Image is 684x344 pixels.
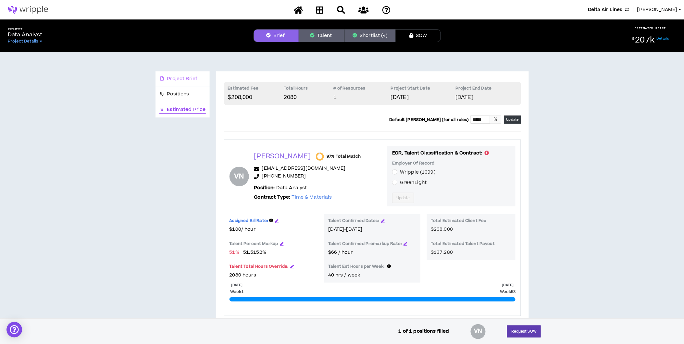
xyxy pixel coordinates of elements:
[6,322,22,338] div: Open Intercom Messenger
[395,29,441,42] button: SOW
[292,194,332,201] span: Time & Materials
[230,218,268,224] span: Assigned Bill Rate:
[230,249,239,256] span: 51 %
[400,169,435,176] span: Wripple (1099)
[262,173,306,180] a: [PHONE_NUMBER]
[500,289,516,295] p: Week 53
[504,116,521,124] button: Update
[299,29,344,42] button: Talent
[400,179,427,186] span: GreenLight
[167,91,189,98] span: Positions
[455,86,517,93] p: Project End Date
[502,283,514,288] p: [DATE]
[588,6,629,13] button: Delta Air Lines
[234,173,244,180] div: VN
[474,329,482,334] div: VN
[470,324,486,340] div: vitalina n.
[637,6,678,13] span: [PERSON_NAME]
[254,29,299,42] button: Brief
[333,93,337,101] span: 1
[254,152,311,161] p: [PERSON_NAME]
[254,184,275,191] b: Position:
[431,249,453,256] span: $137,280
[230,241,278,246] p: Talent Percent Markup
[262,165,346,173] a: [EMAIL_ADDRESS][DOMAIN_NAME]
[490,116,502,123] div: %
[431,241,511,249] p: Total Estimated Talent Payout
[328,226,417,233] p: [DATE]-[DATE]
[230,264,289,269] span: Talent Total Hours Override:
[8,28,45,31] h5: Project
[230,289,243,295] p: Week 1
[657,36,669,41] a: Details
[392,150,489,157] p: EOR, Talent Classification & Contract:
[392,161,510,168] p: Employer Of Record
[230,167,249,186] div: vitalina n.
[328,249,417,256] p: $66 / hour
[328,272,417,279] p: 40 hrs / week
[455,93,517,101] p: [DATE]
[431,226,453,233] span: $208,000
[328,218,379,223] p: Talent Confirmed Dates:
[327,154,361,159] span: 97% Total Match
[632,36,634,42] sup: $
[243,249,266,256] span: 51.5152 %
[635,26,666,30] p: ESTIMATED PRICE
[344,29,395,42] button: Shortlist (4)
[284,86,333,93] p: Total Hours
[230,272,318,279] p: 2080 hours
[391,93,455,101] p: [DATE]
[328,241,402,246] p: Talent Confirmed Premarkup Rate:
[254,194,291,201] b: Contract Type:
[8,39,38,44] span: Project Details
[167,75,198,82] span: Project Brief
[507,326,541,338] button: Request SOW
[391,86,455,93] p: Project Start Date
[399,328,449,335] p: 1 of 1 positions filled
[328,264,391,269] span: Talent Est Hours per Week:
[228,93,284,101] p: $208,000
[230,226,318,233] span: $100 / hour
[635,34,655,46] span: 207k
[284,93,297,101] span: 2080
[231,283,243,288] p: [DATE]
[588,6,623,13] span: Delta Air Lines
[431,218,511,226] p: Total Estimated Client Fee
[8,31,45,39] p: Data Analyst
[333,86,391,93] p: # of Resources
[167,106,206,113] span: Estimated Price
[228,86,284,93] p: Estimated Fee
[254,184,307,191] p: Data Analyst
[392,193,414,203] button: Update
[390,117,469,122] p: Default [PERSON_NAME] (for all roles)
